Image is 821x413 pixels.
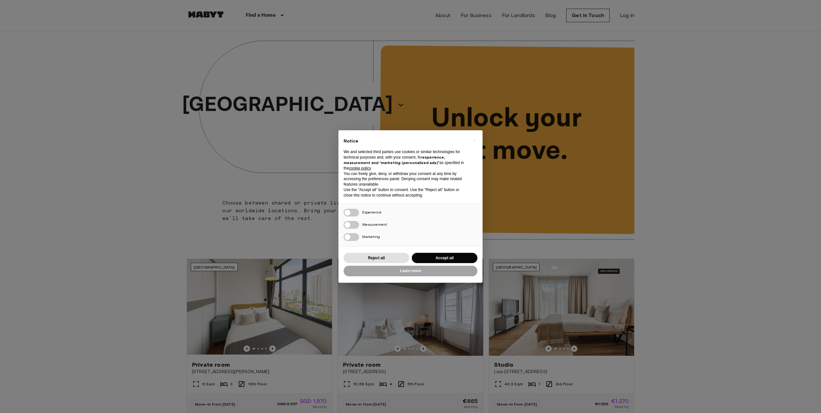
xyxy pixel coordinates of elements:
[344,149,467,171] p: We and selected third parties use cookies or similar technologies for technical purposes and, wit...
[412,253,477,263] button: Accept all
[344,187,467,198] p: Use the “Accept all” button to consent. Use the “Reject all” button or close this notice to conti...
[469,135,479,146] button: Close this notice
[473,137,475,144] span: ×
[362,210,382,215] span: Experience
[344,266,477,276] button: Learn more
[344,155,445,165] strong: experience, measurement and “marketing (personalized ads)”
[362,222,387,227] span: Measurement
[344,138,467,144] h2: Notice
[349,166,371,170] a: cookie policy
[344,253,409,263] button: Reject all
[362,234,380,239] span: Marketing
[344,171,467,187] p: You can freely give, deny, or withdraw your consent at any time by accessing the preferences pane...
